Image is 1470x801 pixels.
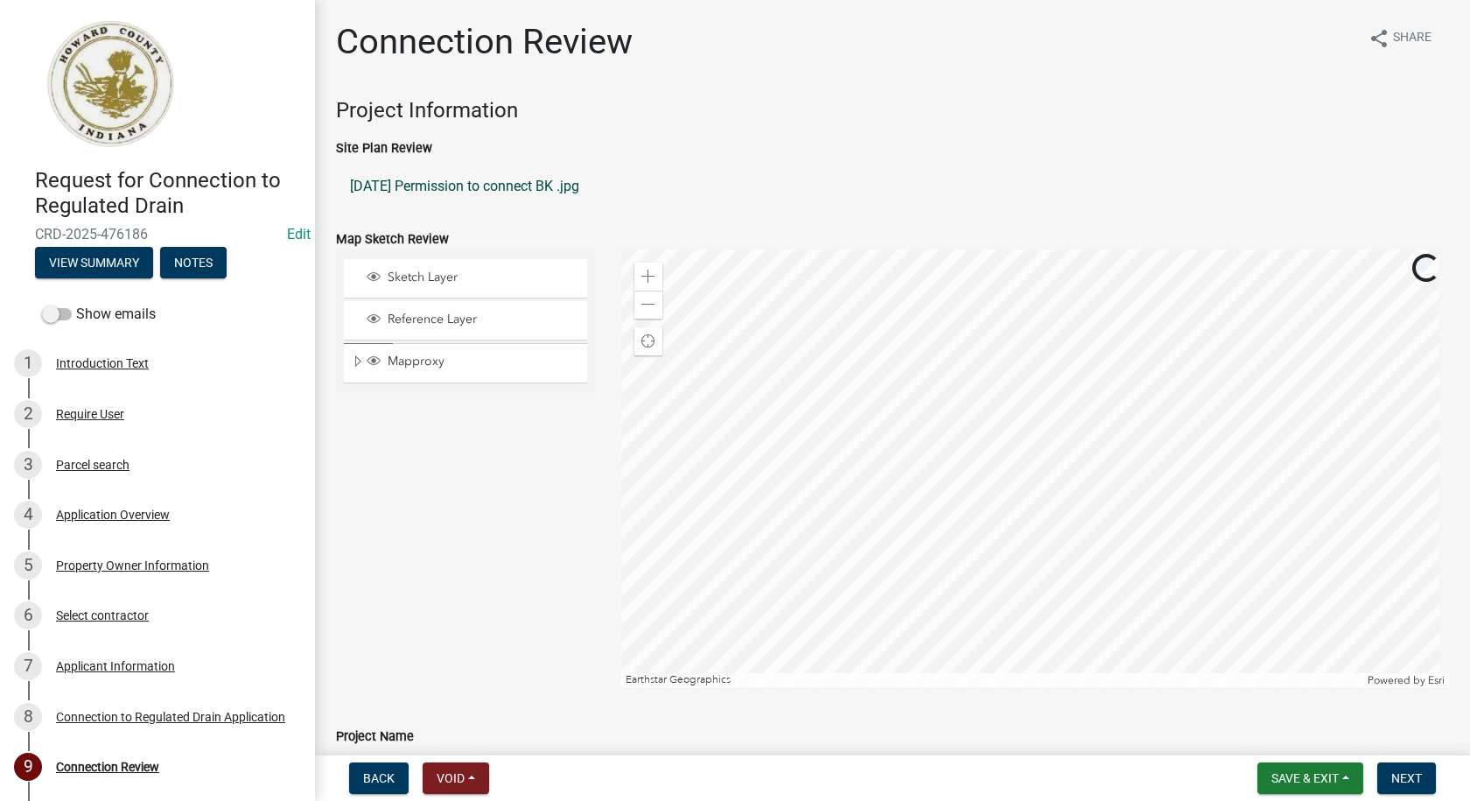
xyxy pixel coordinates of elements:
[35,18,185,150] img: Howard County, Indiana
[42,304,156,325] label: Show emails
[1368,28,1389,49] i: share
[56,711,285,723] div: Connection to Regulated Drain Application
[14,349,42,377] div: 1
[336,21,633,63] h1: Connection Review
[14,501,42,529] div: 4
[35,226,280,242] span: CRD-2025-476186
[14,400,42,428] div: 2
[344,301,587,341] li: Reference Layer
[287,226,311,242] a: Edit
[383,270,581,285] span: Sketch Layer
[14,703,42,731] div: 8
[56,761,159,773] div: Connection Review
[1428,674,1445,686] a: Esri
[160,256,227,271] wm-modal-confirm: Notes
[364,354,581,371] div: Mapproxy
[14,552,42,580] div: 5
[56,459,129,471] div: Parcel search
[336,165,1449,207] a: [DATE] Permission to connect BK .jpg
[160,247,227,278] button: Notes
[634,291,662,319] div: Zoom out
[1393,28,1431,49] span: Share
[383,312,581,327] span: Reference Layer
[634,327,662,355] div: Find my location
[383,354,581,369] span: Mapproxy
[14,652,42,680] div: 7
[364,270,581,287] div: Sketch Layer
[344,259,587,299] li: Sketch Layer
[35,247,153,278] button: View Summary
[56,660,175,672] div: Applicant Information
[351,354,364,372] span: Expand
[363,771,395,785] span: Back
[287,226,311,242] wm-modal-confirm: Edit Application Number
[14,753,42,781] div: 9
[1377,762,1436,794] button: Next
[364,312,581,329] div: Reference Layer
[1391,771,1422,785] span: Next
[634,263,662,291] div: Zoom in
[336,143,432,155] label: Site Plan Review
[56,408,124,420] div: Require User
[342,255,589,389] ul: Layer List
[56,609,149,622] div: Select contractor
[423,762,489,794] button: Void
[35,256,153,271] wm-modal-confirm: Summary
[336,234,449,246] label: Map Sketch Review
[14,601,42,629] div: 6
[35,168,301,219] h4: Request for Connection to Regulated Drain
[56,559,209,572] div: Property Owner Information
[1257,762,1363,794] button: Save & Exit
[336,731,414,743] label: Project Name
[437,771,465,785] span: Void
[349,762,409,794] button: Back
[56,357,149,369] div: Introduction Text
[14,451,42,479] div: 3
[1363,673,1449,687] div: Powered by
[336,98,1449,123] h4: Project Information
[56,509,170,521] div: Application Overview
[1354,21,1445,55] button: shareShare
[344,343,587,383] li: Mapproxy
[1271,771,1339,785] span: Save & Exit
[621,673,1364,687] div: Earthstar Geographics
